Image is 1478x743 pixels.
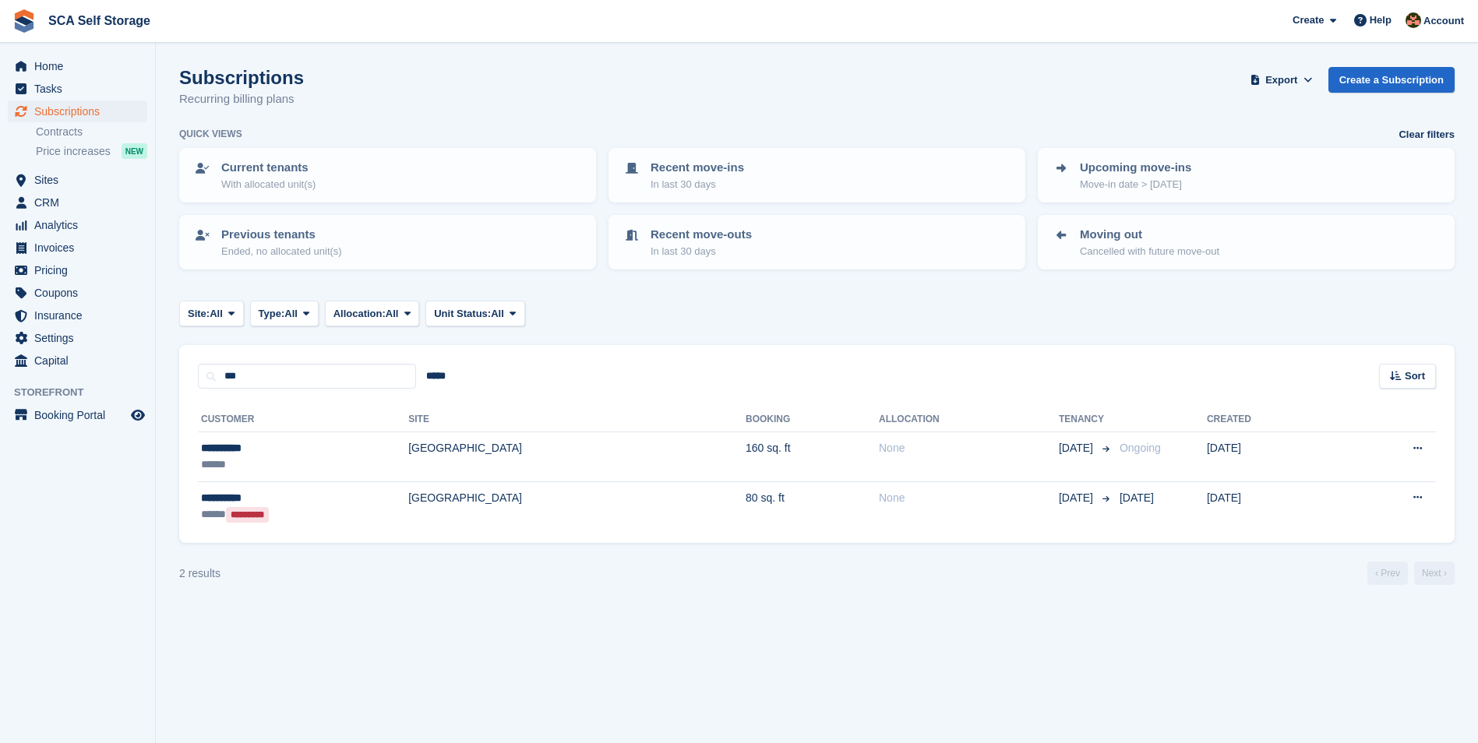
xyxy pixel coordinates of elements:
th: Booking [746,407,879,432]
button: Allocation: All [325,301,420,326]
p: In last 30 days [651,244,752,259]
a: Create a Subscription [1328,67,1455,93]
a: menu [8,282,147,304]
span: Price increases [36,144,111,159]
span: Insurance [34,305,128,326]
span: All [210,306,223,322]
div: None [879,440,1059,456]
p: Recent move-ins [651,159,744,177]
span: Pricing [34,259,128,281]
th: Allocation [879,407,1059,432]
a: menu [8,78,147,100]
th: Tenancy [1059,407,1113,432]
img: stora-icon-8386f47178a22dfd0bd8f6a31ec36ba5ce8667c1dd55bd0f319d3a0aa187defe.svg [12,9,36,33]
span: All [284,306,298,322]
p: Moving out [1080,226,1219,244]
a: menu [8,305,147,326]
span: Help [1370,12,1392,28]
a: Previous [1367,562,1408,585]
span: Settings [34,327,128,349]
a: Contracts [36,125,147,139]
p: Current tenants [221,159,316,177]
button: Type: All [250,301,319,326]
th: Customer [198,407,408,432]
a: menu [8,55,147,77]
p: With allocated unit(s) [221,177,316,192]
a: Preview store [129,406,147,424]
span: Storefront [14,385,155,400]
span: Booking Portal [34,404,128,426]
span: Tasks [34,78,128,100]
span: Site: [188,306,210,322]
th: Site [408,407,746,432]
div: 2 results [179,565,220,582]
td: [DATE] [1207,481,1339,530]
td: [DATE] [1207,432,1339,482]
span: Type: [259,306,285,322]
a: Price increases NEW [36,143,147,160]
p: Cancelled with future move-out [1080,244,1219,259]
nav: Page [1364,562,1458,585]
span: Ongoing [1120,442,1161,454]
span: Account [1423,13,1464,29]
a: menu [8,237,147,259]
span: Sort [1405,368,1425,384]
th: Created [1207,407,1339,432]
p: Recent move-outs [651,226,752,244]
span: Unit Status: [434,306,491,322]
span: Analytics [34,214,128,236]
span: Home [34,55,128,77]
span: [DATE] [1059,490,1096,506]
td: 160 sq. ft [746,432,879,482]
button: Export [1247,67,1316,93]
a: Previous tenants Ended, no allocated unit(s) [181,217,594,268]
span: Sites [34,169,128,191]
a: Recent move-ins In last 30 days [610,150,1024,201]
td: [GEOGRAPHIC_DATA] [408,481,746,530]
p: Move-in date > [DATE] [1080,177,1191,192]
td: [GEOGRAPHIC_DATA] [408,432,746,482]
a: menu [8,100,147,122]
a: menu [8,214,147,236]
p: Recurring billing plans [179,90,304,108]
span: [DATE] [1059,440,1096,456]
span: All [491,306,504,322]
h6: Quick views [179,127,242,141]
a: Moving out Cancelled with future move-out [1039,217,1453,268]
a: menu [8,259,147,281]
span: Invoices [34,237,128,259]
a: menu [8,169,147,191]
a: Recent move-outs In last 30 days [610,217,1024,268]
p: Ended, no allocated unit(s) [221,244,342,259]
a: Next [1414,562,1455,585]
a: Upcoming move-ins Move-in date > [DATE] [1039,150,1453,201]
span: [DATE] [1120,491,1154,504]
span: All [386,306,399,322]
a: menu [8,350,147,371]
span: Export [1265,72,1297,88]
button: Site: All [179,301,244,326]
span: Allocation: [333,306,386,322]
span: CRM [34,192,128,213]
a: Clear filters [1399,127,1455,143]
a: menu [8,192,147,213]
p: Previous tenants [221,226,342,244]
a: SCA Self Storage [42,8,157,33]
a: menu [8,327,147,349]
span: Subscriptions [34,100,128,122]
div: NEW [122,143,147,159]
img: Sarah Race [1406,12,1421,28]
span: Create [1293,12,1324,28]
a: Current tenants With allocated unit(s) [181,150,594,201]
p: Upcoming move-ins [1080,159,1191,177]
button: Unit Status: All [425,301,524,326]
div: None [879,490,1059,506]
span: Coupons [34,282,128,304]
p: In last 30 days [651,177,744,192]
span: Capital [34,350,128,371]
a: menu [8,404,147,426]
h1: Subscriptions [179,67,304,88]
td: 80 sq. ft [746,481,879,530]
